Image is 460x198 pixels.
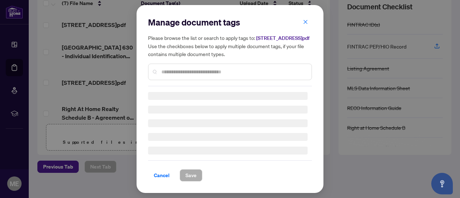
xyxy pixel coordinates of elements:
span: Cancel [154,170,170,181]
span: [STREET_ADDRESS]pdf [256,35,309,41]
h5: Please browse the list or search to apply tags to: Use the checkboxes below to apply multiple doc... [148,34,312,58]
button: Open asap [431,173,453,194]
button: Cancel [148,169,175,181]
button: Save [180,169,202,181]
span: close [303,19,308,24]
h2: Manage document tags [148,17,312,28]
